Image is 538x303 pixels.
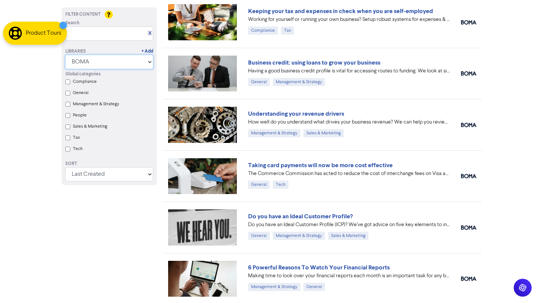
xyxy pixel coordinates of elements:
div: Tech [273,181,288,189]
div: Having a good business credit profile is vital for accessing routes to funding. We look at six di... [248,67,450,75]
a: Taking card payments will now be more cost effective [248,162,393,169]
label: People [73,112,87,119]
div: Do you have an Ideal Customer Profile (ICP)? We’ve got advice on five key elements to include in ... [248,221,450,229]
img: boma_accounting [461,277,476,281]
div: General [248,232,270,240]
div: Management & Strategy [248,283,300,291]
a: + Add [142,48,153,55]
div: Management & Strategy [248,129,300,137]
div: Sort [65,160,153,167]
div: Filter Content [65,11,153,18]
div: Libraries [65,48,86,55]
div: Compliance [248,26,278,35]
div: Tax [281,26,294,35]
img: boma_accounting [461,123,476,127]
div: General [303,283,325,291]
div: General [248,181,270,189]
iframe: Chat Widget [501,267,538,303]
a: Do you have an Ideal Customer Profile? [248,213,353,220]
div: Management & Strategy [273,232,325,240]
img: boma [461,71,476,76]
a: Business credit: using loans to grow your business [248,59,380,66]
img: boma [461,225,476,230]
label: Sales & Marketing [73,123,107,130]
div: Working for yourself or running your own business? Setup robust systems for expenses & tax requir... [248,16,450,24]
div: Sales & Marketing [303,129,344,137]
label: General [73,90,89,96]
a: X [148,31,151,36]
div: Global categories [65,71,153,78]
label: Tax [73,134,80,141]
div: Sales & Marketing [328,232,368,240]
a: Understanding your revenue drivers [248,110,344,118]
a: Keeping your tax and expenses in check when you are self-employed [248,7,433,15]
div: Management & Strategy [273,78,325,86]
img: boma_accounting [461,20,476,25]
div: The Commerce Commission has acted to reduce the cost of interchange fees on Visa and Mastercard p... [248,170,450,178]
img: boma [461,174,476,178]
label: Tech [73,146,83,152]
span: Search [65,20,80,26]
div: How well do you understand what drives your business revenue? We can help you review your numbers... [248,118,450,126]
label: Management & Strategy [73,101,119,107]
a: 6 Powerful Reasons To Watch Your Financial Reports [248,264,390,271]
label: Compliance [73,78,97,85]
div: Making time to look over your financial reports each month is an important task for any business ... [248,272,450,280]
div: General [248,78,270,86]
